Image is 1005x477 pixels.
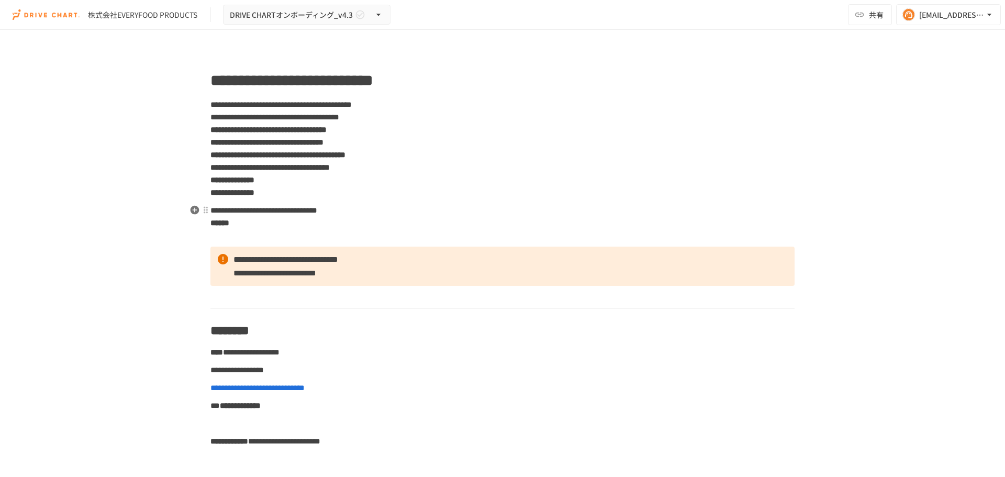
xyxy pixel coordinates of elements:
[896,4,1001,25] button: [EMAIL_ADDRESS][PERSON_NAME][DOMAIN_NAME]
[13,6,80,23] img: i9VDDS9JuLRLX3JIUyK59LcYp6Y9cayLPHs4hOxMB9W
[848,4,892,25] button: 共有
[919,8,984,21] div: [EMAIL_ADDRESS][PERSON_NAME][DOMAIN_NAME]
[869,9,884,20] span: 共有
[230,8,353,21] span: DRIVE CHARTオンボーディング_v4.3
[223,5,390,25] button: DRIVE CHARTオンボーディング_v4.3
[88,9,197,20] div: 株式会社EVERYFOOD PRODUCTS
